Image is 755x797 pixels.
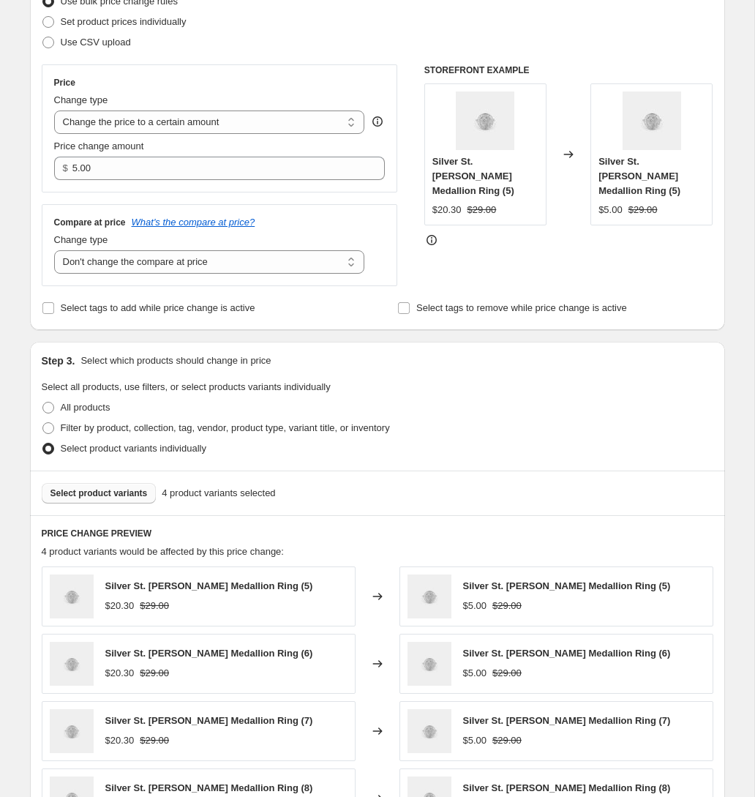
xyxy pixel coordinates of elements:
span: Change type [54,94,108,105]
div: $20.30 [105,666,135,681]
span: Silver St. [PERSON_NAME] Medallion Ring (7) [463,715,671,726]
span: Select product variants [50,487,148,499]
div: $20.30 [105,599,135,613]
div: help [370,114,385,129]
span: Change type [54,234,108,245]
img: Silver_Medallion_Ring_80x.jpg [407,709,451,753]
span: Silver St. [PERSON_NAME] Medallion Ring (5) [105,580,313,591]
strike: $29.00 [467,203,497,217]
span: Silver St. [PERSON_NAME] Medallion Ring (6) [463,648,671,659]
img: Silver_Medallion_Ring_80x.jpg [50,642,94,686]
span: Set product prices individually [61,16,187,27]
strike: $29.00 [492,599,522,613]
span: 4 product variants selected [162,486,275,501]
h2: Step 3. [42,353,75,368]
span: Select tags to add while price change is active [61,302,255,313]
strike: $29.00 [140,733,169,748]
input: 80.00 [72,157,363,180]
p: Select which products should change in price [80,353,271,368]
span: Silver St. [PERSON_NAME] Medallion Ring (6) [105,648,313,659]
img: Silver_Medallion_Ring_80x.jpg [50,709,94,753]
div: $5.00 [598,203,623,217]
span: All products [61,402,110,413]
span: Silver St. [PERSON_NAME] Medallion Ring (5) [598,156,680,196]
strike: $29.00 [492,666,522,681]
span: Silver St. [PERSON_NAME] Medallion Ring (5) [432,156,514,196]
img: Silver_Medallion_Ring_80x.jpg [456,91,514,150]
strike: $29.00 [140,599,169,613]
span: 4 product variants would be affected by this price change: [42,546,284,557]
span: Silver St. [PERSON_NAME] Medallion Ring (7) [105,715,313,726]
strike: $29.00 [140,666,169,681]
strike: $29.00 [628,203,658,217]
div: $5.00 [463,733,487,748]
span: Silver St. [PERSON_NAME] Medallion Ring (8) [463,782,671,793]
span: Select all products, use filters, or select products variants individually [42,381,331,392]
img: Silver_Medallion_Ring_80x.jpg [50,575,94,618]
div: $20.30 [432,203,462,217]
button: What's the compare at price? [132,217,255,228]
img: Silver_Medallion_Ring_80x.jpg [407,642,451,686]
span: Silver St. [PERSON_NAME] Medallion Ring (5) [463,580,671,591]
span: Select product variants individually [61,443,206,454]
strike: $29.00 [492,733,522,748]
img: Silver_Medallion_Ring_80x.jpg [623,91,681,150]
span: Use CSV upload [61,37,131,48]
h3: Compare at price [54,217,126,228]
span: Silver St. [PERSON_NAME] Medallion Ring (8) [105,782,313,793]
h3: Price [54,77,75,89]
div: $20.30 [105,733,135,748]
button: Select product variants [42,483,157,504]
span: Price change amount [54,141,144,151]
span: $ [63,162,68,173]
div: $5.00 [463,666,487,681]
span: Select tags to remove while price change is active [416,302,627,313]
h6: STOREFRONT EXAMPLE [424,64,713,76]
h6: PRICE CHANGE PREVIEW [42,528,713,539]
div: $5.00 [463,599,487,613]
img: Silver_Medallion_Ring_80x.jpg [407,575,451,618]
span: Filter by product, collection, tag, vendor, product type, variant title, or inventory [61,422,390,433]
